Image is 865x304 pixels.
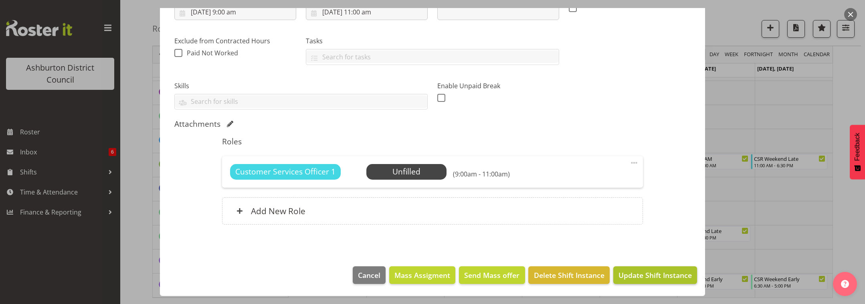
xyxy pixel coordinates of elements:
[854,133,861,161] span: Feedback
[222,137,643,146] h5: Roles
[394,270,450,280] span: Mass Assigment
[306,36,559,46] label: Tasks
[174,4,296,20] input: Click to select...
[235,166,335,178] span: Customer Services Officer 1
[174,81,428,91] label: Skills
[251,206,305,216] h6: Add New Role
[453,170,510,178] h6: (9:00am - 11:00am)
[392,166,420,177] span: Unfilled
[353,266,386,284] button: Cancel
[174,119,220,129] h5: Attachments
[613,266,697,284] button: Update Shift Instance
[841,280,849,288] img: help-xxl-2.png
[459,266,525,284] button: Send Mass offer
[437,81,559,91] label: Enable Unpaid Break
[464,270,519,280] span: Send Mass offer
[175,95,427,108] input: Search for skills
[850,125,865,179] button: Feedback - Show survey
[306,51,559,63] input: Search for tasks
[174,36,296,46] label: Exclude from Contracted Hours
[528,266,609,284] button: Delete Shift Instance
[618,270,692,280] span: Update Shift Instance
[306,4,428,20] input: Click to select...
[187,49,238,57] span: Paid Not Worked
[358,270,380,280] span: Cancel
[389,266,455,284] button: Mass Assigment
[534,270,604,280] span: Delete Shift Instance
